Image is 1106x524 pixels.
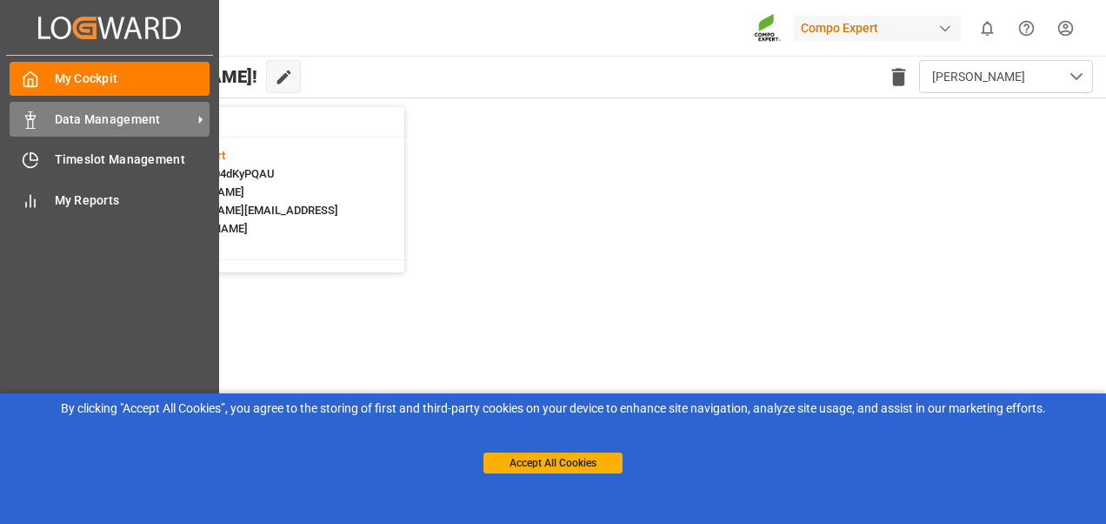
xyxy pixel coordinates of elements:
[794,16,961,41] div: Compo Expert
[932,68,1025,86] span: [PERSON_NAME]
[10,143,210,177] a: Timeslot Management
[10,183,210,217] a: My Reports
[794,11,968,44] button: Compo Expert
[55,191,210,210] span: My Reports
[12,400,1094,418] div: By clicking "Accept All Cookies”, you agree to the storing of first and third-party cookies on yo...
[1007,9,1046,48] button: Help Center
[55,111,192,129] span: Data Management
[483,453,623,474] button: Accept All Cookies
[55,70,210,88] span: My Cockpit
[919,60,1093,93] button: open menu
[10,62,210,96] a: My Cockpit
[754,13,782,44] img: Screenshot%202023-09-29%20at%2010.02.21.png_1712312052.png
[968,9,1007,48] button: show 0 new notifications
[55,151,210,169] span: Timeslot Management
